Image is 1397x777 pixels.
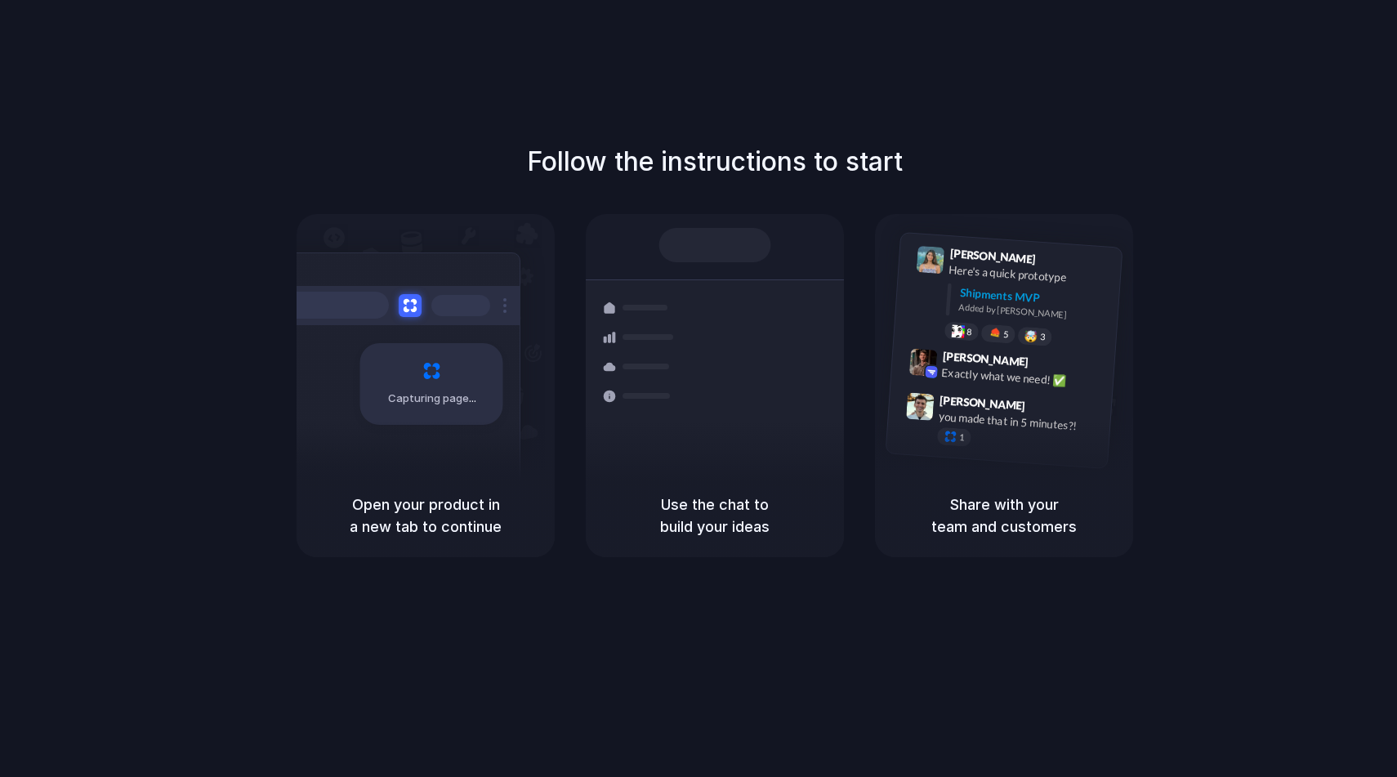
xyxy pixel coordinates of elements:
[388,391,479,407] span: Capturing page
[527,142,903,181] h1: Follow the instructions to start
[942,347,1029,371] span: [PERSON_NAME]
[1033,355,1067,374] span: 9:42 AM
[941,364,1105,391] div: Exactly what we need! ✅
[958,301,1109,324] div: Added by [PERSON_NAME]
[316,493,535,538] h5: Open your product in a new tab to continue
[948,261,1112,289] div: Here's a quick prototype
[1024,330,1038,342] div: 🤯
[938,408,1101,435] div: you made that in 5 minutes?!
[959,433,965,442] span: 1
[940,391,1026,415] span: [PERSON_NAME]
[1041,252,1074,272] span: 9:41 AM
[959,284,1110,311] div: Shipments MVP
[1030,399,1064,418] span: 9:47 AM
[966,328,972,337] span: 8
[949,244,1036,268] span: [PERSON_NAME]
[605,493,824,538] h5: Use the chat to build your ideas
[895,493,1114,538] h5: Share with your team and customers
[1040,333,1046,342] span: 3
[1003,330,1009,339] span: 5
